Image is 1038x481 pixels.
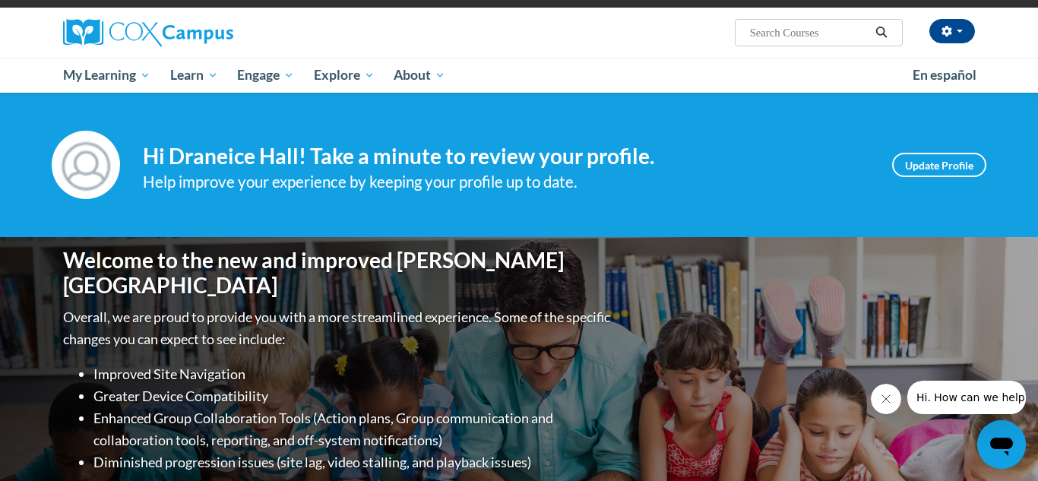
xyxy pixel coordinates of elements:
span: Learn [170,66,218,84]
button: Search [870,24,893,42]
span: En español [913,67,976,83]
li: Greater Device Compatibility [93,385,614,407]
iframe: Message from company [907,381,1026,414]
a: Cox Campus [63,19,352,46]
span: Engage [237,66,294,84]
div: Help improve your experience by keeping your profile up to date. [143,169,869,195]
span: Hi. How can we help? [9,11,123,23]
img: Profile Image [52,131,120,199]
a: My Learning [53,58,160,93]
a: Update Profile [892,153,986,177]
li: Diminished progression issues (site lag, video stalling, and playback issues) [93,451,614,473]
a: Engage [227,58,304,93]
li: Improved Site Navigation [93,363,614,385]
img: Cox Campus [63,19,233,46]
li: Enhanced Group Collaboration Tools (Action plans, Group communication and collaboration tools, re... [93,407,614,451]
button: Account Settings [929,19,975,43]
div: Main menu [40,58,998,93]
a: Learn [160,58,228,93]
span: My Learning [63,66,150,84]
input: Search Courses [748,24,870,42]
a: En español [903,59,986,91]
span: Explore [314,66,375,84]
iframe: Button to launch messaging window [977,420,1026,469]
span: About [394,66,445,84]
iframe: Close message [871,384,901,414]
h4: Hi Draneice Hall! Take a minute to review your profile. [143,144,869,169]
a: About [385,58,456,93]
a: Explore [304,58,385,93]
h1: Welcome to the new and improved [PERSON_NAME][GEOGRAPHIC_DATA] [63,248,614,299]
p: Overall, we are proud to provide you with a more streamlined experience. Some of the specific cha... [63,306,614,350]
